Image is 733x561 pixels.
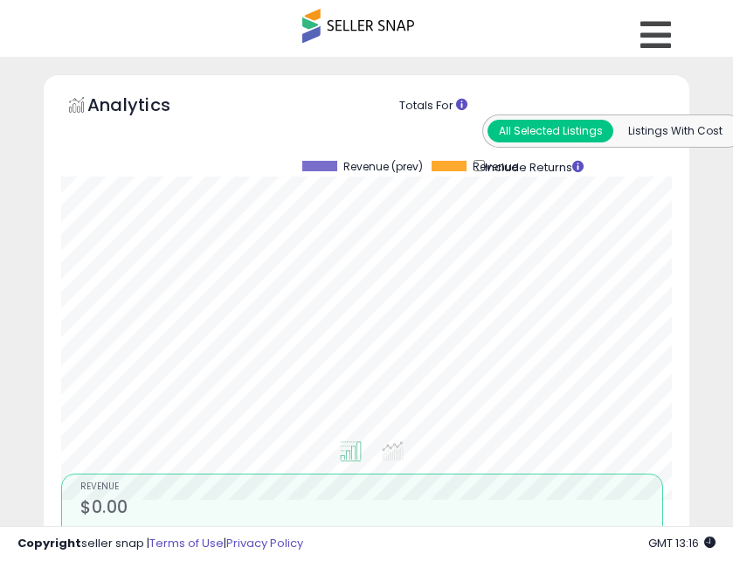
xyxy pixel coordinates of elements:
span: Revenue [473,161,518,173]
span: Revenue [80,482,662,492]
a: Terms of Use [149,535,224,551]
a: Privacy Policy [226,535,303,551]
span: 2025-08-12 13:16 GMT [648,535,716,551]
span: Revenue (prev) [343,161,423,173]
h5: Analytics [87,93,204,121]
strong: Copyright [17,535,81,551]
div: seller snap | | [17,536,303,552]
h2: $0.00 [80,497,662,521]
